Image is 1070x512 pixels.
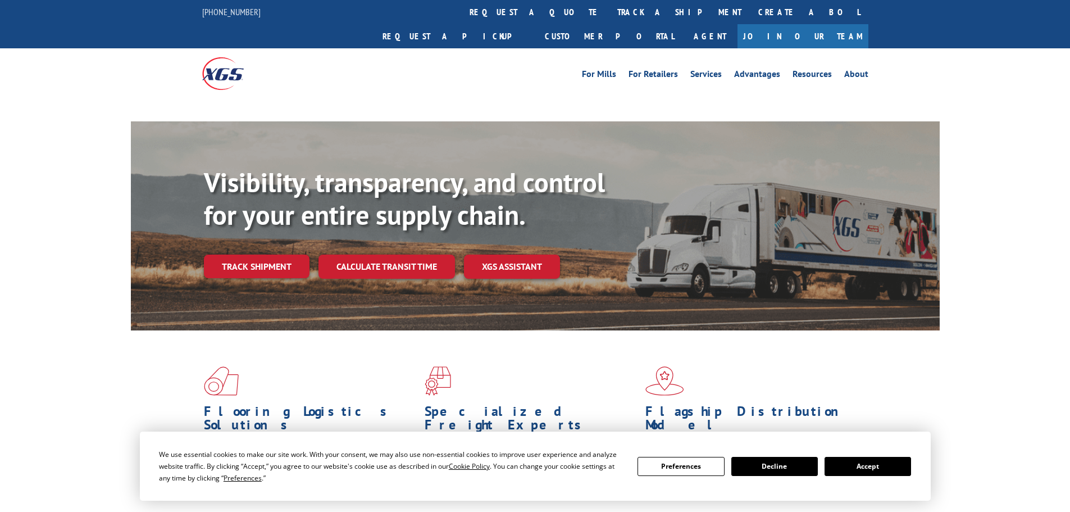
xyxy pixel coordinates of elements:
[645,366,684,396] img: xgs-icon-flagship-distribution-model-red
[159,448,624,484] div: We use essential cookies to make our site work. With your consent, we may also use non-essential ...
[536,24,682,48] a: Customer Portal
[224,473,262,483] span: Preferences
[825,457,911,476] button: Accept
[204,165,605,232] b: Visibility, transparency, and control for your entire supply chain.
[682,24,737,48] a: Agent
[737,24,868,48] a: Join Our Team
[464,255,560,279] a: XGS ASSISTANT
[690,70,722,82] a: Services
[204,366,239,396] img: xgs-icon-total-supply-chain-intelligence-red
[204,255,309,278] a: Track shipment
[731,457,818,476] button: Decline
[425,405,637,437] h1: Specialized Freight Experts
[793,70,832,82] a: Resources
[204,405,416,437] h1: Flooring Logistics Solutions
[844,70,868,82] a: About
[638,457,724,476] button: Preferences
[425,366,451,396] img: xgs-icon-focused-on-flooring-red
[318,255,455,279] a: Calculate transit time
[645,405,858,437] h1: Flagship Distribution Model
[374,24,536,48] a: Request a pickup
[140,432,931,501] div: Cookie Consent Prompt
[734,70,780,82] a: Advantages
[582,70,616,82] a: For Mills
[449,461,490,471] span: Cookie Policy
[629,70,678,82] a: For Retailers
[202,6,261,17] a: [PHONE_NUMBER]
